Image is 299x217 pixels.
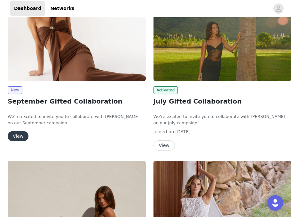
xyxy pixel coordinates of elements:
[153,113,292,126] p: We’re excited to invite you to collaborate with [PERSON_NAME] on our July campaign!
[176,129,191,134] span: [DATE]
[10,1,45,16] a: Dashboard
[153,140,175,151] button: View
[153,129,174,134] span: Joined on
[275,4,281,14] div: avatar
[46,1,78,16] a: Networks
[8,86,22,94] span: New
[268,195,283,211] div: Open Intercom Messenger
[8,97,146,106] h2: September Gifted Collaboration
[8,131,28,141] button: View
[8,134,28,139] a: View
[8,113,146,126] p: We’re excited to invite you to collaborate with [PERSON_NAME] on our September campaign!
[153,143,175,148] a: View
[153,86,178,94] span: Activated
[153,97,292,106] h2: July Gifted Collaboration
